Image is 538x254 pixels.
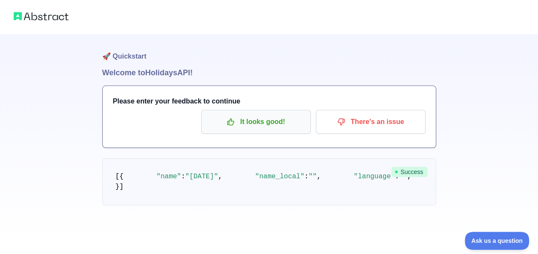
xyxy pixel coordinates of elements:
span: : [181,173,185,180]
span: "[DATE]" [185,173,218,180]
h1: Welcome to Holidays API! [102,67,436,79]
span: , [218,173,223,180]
span: "language" [354,173,395,180]
span: "name_local" [255,173,304,180]
span: : [304,173,309,180]
span: Success [391,167,428,177]
img: Abstract logo [14,10,68,22]
span: "name" [157,173,181,180]
span: , [317,173,321,180]
button: It looks good! [201,110,311,134]
button: There's an issue [316,110,425,134]
h1: 🚀 Quickstart [102,34,436,67]
span: "" [309,173,317,180]
p: There's an issue [322,115,419,129]
h3: Please enter your feedback to continue [113,96,425,106]
iframe: Toggle Customer Support [465,232,529,250]
span: [ [116,173,120,180]
p: It looks good! [208,115,304,129]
